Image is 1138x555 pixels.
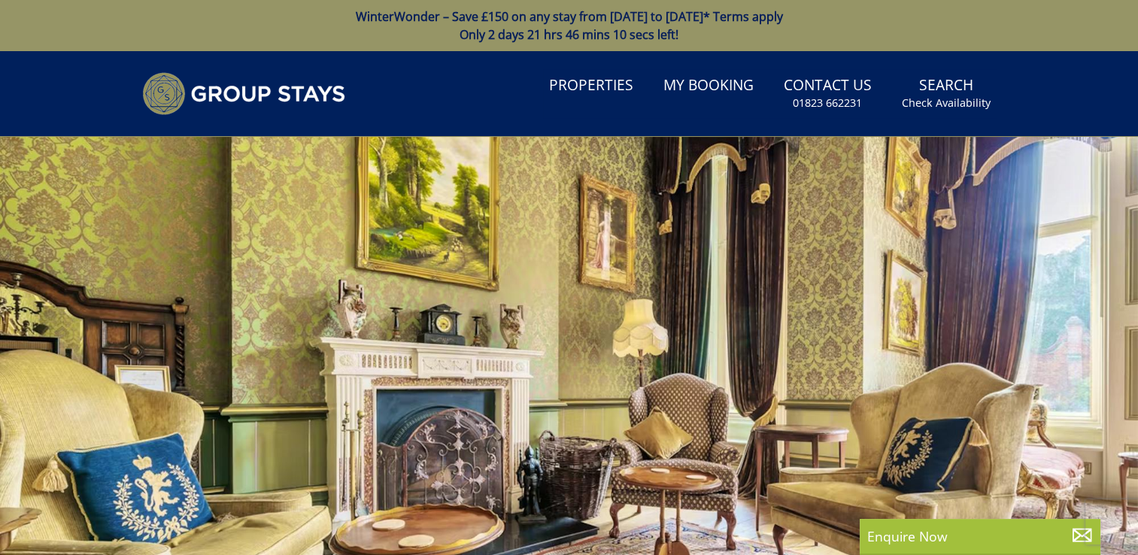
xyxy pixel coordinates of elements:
[142,72,345,115] img: Group Stays
[543,69,639,103] a: Properties
[902,96,991,111] small: Check Availability
[657,69,760,103] a: My Booking
[460,26,678,43] span: Only 2 days 21 hrs 46 mins 10 secs left!
[867,526,1093,546] p: Enquire Now
[778,69,878,118] a: Contact Us01823 662231
[896,69,997,118] a: SearchCheck Availability
[793,96,862,111] small: 01823 662231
